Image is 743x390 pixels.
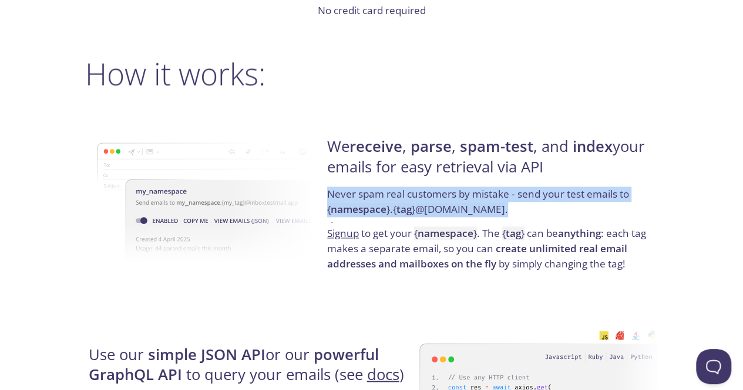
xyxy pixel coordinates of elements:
strong: create unlimited real email addresses and mailboxes on the fly [327,242,627,270]
strong: anything [558,226,601,240]
strong: parse [411,136,452,157]
p: No credit card required [85,3,658,18]
h2: How it works: [85,56,658,91]
strong: tag [506,226,521,240]
strong: powerful GraphQL API [89,344,379,384]
iframe: Help Scout Beacon - Open [696,349,731,384]
code: { } . { } @[DOMAIN_NAME] [327,202,505,216]
p: Never spam real customers by mistake - send your test emails to . [327,186,654,226]
strong: index [573,136,613,157]
strong: namespace [418,226,473,240]
code: { } [502,226,525,240]
a: Signup [327,226,359,240]
a: docs [367,364,399,384]
h4: We , , , and your emails for easy retrieval via API [327,137,654,186]
strong: namespace [331,202,386,216]
strong: spam-test [460,136,533,157]
p: to get your . The can be : each tag makes a separate email, so you can by simply changing the tag! [327,226,654,271]
strong: simple JSON API [148,344,265,364]
strong: receive [349,136,402,157]
code: { } [414,226,477,240]
img: namespace-image [97,110,336,295]
strong: tag [396,202,412,216]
